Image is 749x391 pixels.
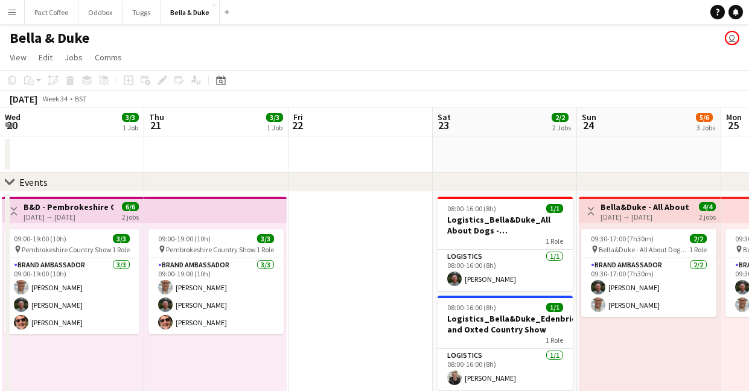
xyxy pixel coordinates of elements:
[123,123,138,132] div: 1 Job
[292,118,303,132] span: 22
[113,234,130,243] span: 3/3
[690,234,707,243] span: 2/2
[19,176,48,188] div: Events
[90,49,127,65] a: Comms
[447,303,496,312] span: 08:00-16:00 (8h)
[438,214,573,236] h3: Logistics_Bella&Duke_All About Dogs - [GEOGRAPHIC_DATA]
[24,212,113,221] div: [DATE] → [DATE]
[60,49,88,65] a: Jobs
[267,123,282,132] div: 1 Job
[689,245,707,254] span: 1 Role
[696,123,715,132] div: 3 Jobs
[161,1,220,24] button: Bella & Duke
[10,52,27,63] span: View
[599,245,689,254] span: Bella&Duke - All About Dogs - [GEOGRAPHIC_DATA]
[122,113,139,122] span: 3/3
[438,197,573,291] app-job-card: 08:00-16:00 (8h)1/1Logistics_Bella&Duke_All About Dogs - [GEOGRAPHIC_DATA]1 RoleLogistics1/108:00...
[147,118,164,132] span: 21
[122,202,139,211] span: 6/6
[696,113,713,122] span: 5/6
[123,1,161,24] button: Tuggs
[122,211,139,221] div: 2 jobs
[447,204,496,213] span: 08:00-16:00 (8h)
[546,335,563,345] span: 1 Role
[293,112,303,122] span: Fri
[148,229,284,334] app-job-card: 09:00-19:00 (10h)3/3 Pembrokeshire Country Show1 RoleBrand Ambassador3/309:00-19:00 (10h)[PERSON_...
[582,112,596,122] span: Sun
[148,258,284,334] app-card-role: Brand Ambassador3/309:00-19:00 (10h)[PERSON_NAME][PERSON_NAME][PERSON_NAME]
[266,113,283,122] span: 3/3
[552,123,571,132] div: 2 Jobs
[725,31,739,45] app-user-avatar: Chubby Bear
[24,202,113,212] h3: B&D - Pembrokeshire Country Show
[601,202,690,212] h3: Bella&Duke - All About Dogs - [GEOGRAPHIC_DATA]
[75,94,87,103] div: BST
[591,234,654,243] span: 09:30-17:00 (7h30m)
[65,52,83,63] span: Jobs
[158,234,211,243] span: 09:00-19:00 (10h)
[95,52,122,63] span: Comms
[436,118,451,132] span: 23
[112,245,130,254] span: 1 Role
[14,234,66,243] span: 09:00-19:00 (10h)
[726,112,742,122] span: Mon
[3,118,21,132] span: 20
[581,258,716,317] app-card-role: Brand Ambassador2/209:30-17:00 (7h30m)[PERSON_NAME][PERSON_NAME]
[257,245,274,254] span: 1 Role
[22,245,112,254] span: Pembrokeshire Country Show
[552,113,569,122] span: 2/2
[40,94,70,103] span: Week 34
[601,212,690,221] div: [DATE] → [DATE]
[699,211,716,221] div: 2 jobs
[546,237,563,246] span: 1 Role
[546,204,563,213] span: 1/1
[438,250,573,291] app-card-role: Logistics1/108:00-16:00 (8h)[PERSON_NAME]
[34,49,57,65] a: Edit
[580,118,596,132] span: 24
[25,1,78,24] button: Pact Coffee
[438,349,573,390] app-card-role: Logistics1/108:00-16:00 (8h)[PERSON_NAME]
[581,229,716,317] app-job-card: 09:30-17:00 (7h30m)2/2 Bella&Duke - All About Dogs - [GEOGRAPHIC_DATA]1 RoleBrand Ambassador2/209...
[257,234,274,243] span: 3/3
[5,112,21,122] span: Wed
[39,52,53,63] span: Edit
[546,303,563,312] span: 1/1
[438,296,573,390] app-job-card: 08:00-16:00 (8h)1/1Logistics_Bella&Duke_Edenbridge and Oxted Country Show1 RoleLogistics1/108:00-...
[724,118,742,132] span: 25
[5,49,31,65] a: View
[166,245,256,254] span: Pembrokeshire Country Show
[699,202,716,211] span: 4/4
[4,258,139,334] app-card-role: Brand Ambassador3/309:00-19:00 (10h)[PERSON_NAME][PERSON_NAME][PERSON_NAME]
[438,313,573,335] h3: Logistics_Bella&Duke_Edenbridge and Oxted Country Show
[438,112,451,122] span: Sat
[149,112,164,122] span: Thu
[4,229,139,334] app-job-card: 09:00-19:00 (10h)3/3 Pembrokeshire Country Show1 RoleBrand Ambassador3/309:00-19:00 (10h)[PERSON_...
[78,1,123,24] button: Oddbox
[10,29,89,47] h1: Bella & Duke
[10,93,37,105] div: [DATE]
